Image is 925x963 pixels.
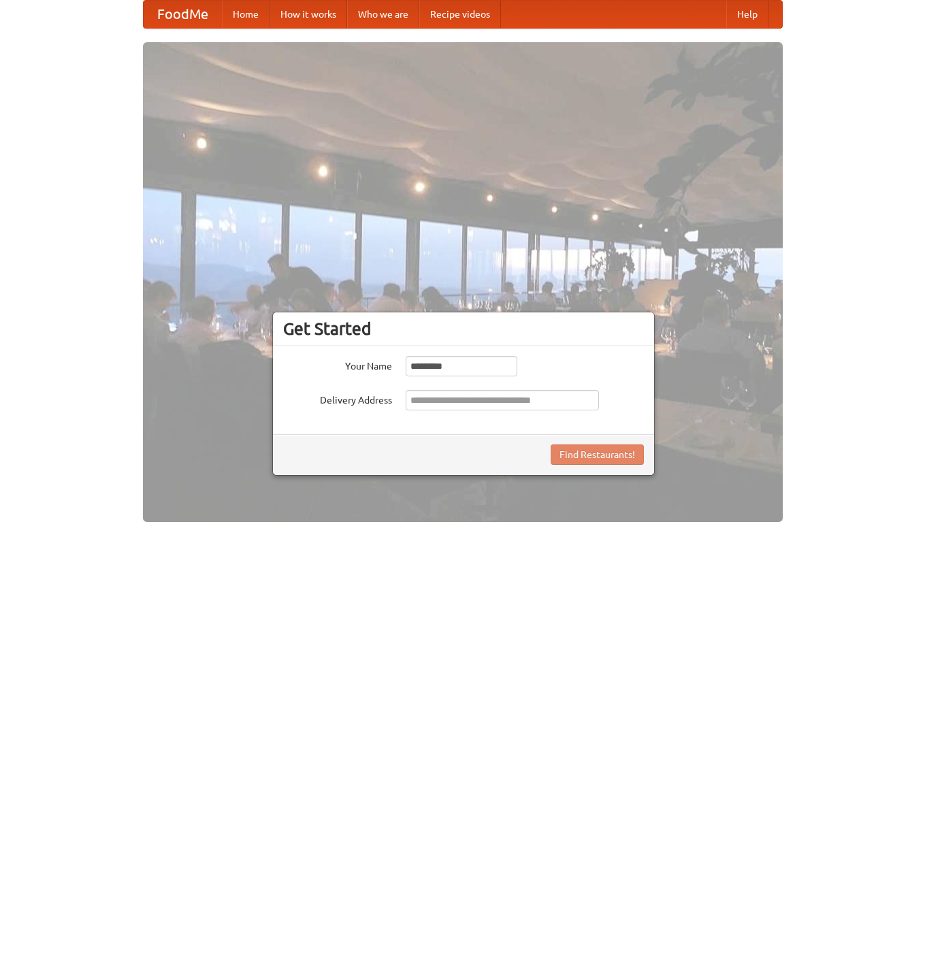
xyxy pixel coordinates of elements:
[551,444,644,465] button: Find Restaurants!
[283,319,644,339] h3: Get Started
[144,1,222,28] a: FoodMe
[419,1,501,28] a: Recipe videos
[726,1,768,28] a: Help
[283,356,392,373] label: Your Name
[283,390,392,407] label: Delivery Address
[347,1,419,28] a: Who we are
[222,1,270,28] a: Home
[270,1,347,28] a: How it works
